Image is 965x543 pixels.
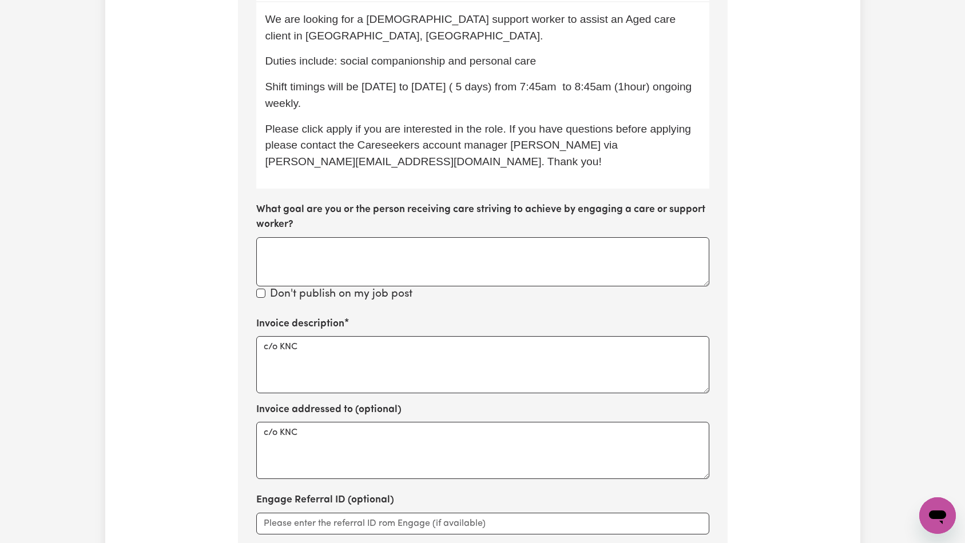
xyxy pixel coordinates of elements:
[265,123,694,168] span: Please click apply if you are interested in the role. If you have questions before applying pleas...
[256,402,402,417] label: Invoice addressed to (optional)
[256,202,709,233] label: What goal are you or the person receiving care striving to achieve by engaging a care or support ...
[270,286,412,303] label: Don't publish on my job post
[256,317,344,332] label: Invoice description
[265,55,537,67] span: Duties include: social companionship and personal care
[256,513,709,534] input: Please enter the referral ID rom Engage (if available)
[256,422,709,479] textarea: c/o KNC
[256,336,709,393] textarea: c/o KNC
[256,493,394,508] label: Engage Referral ID (optional)
[265,81,695,109] span: Shift timings will be [DATE] to [DATE] ( 5 days) from 7:45am to 8:45am (1hour) ongoing weekly.
[265,13,679,42] span: We are looking for a [DEMOGRAPHIC_DATA] support worker to assist an Aged care client in [GEOGRAPH...
[919,497,956,534] iframe: Button to launch messaging window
